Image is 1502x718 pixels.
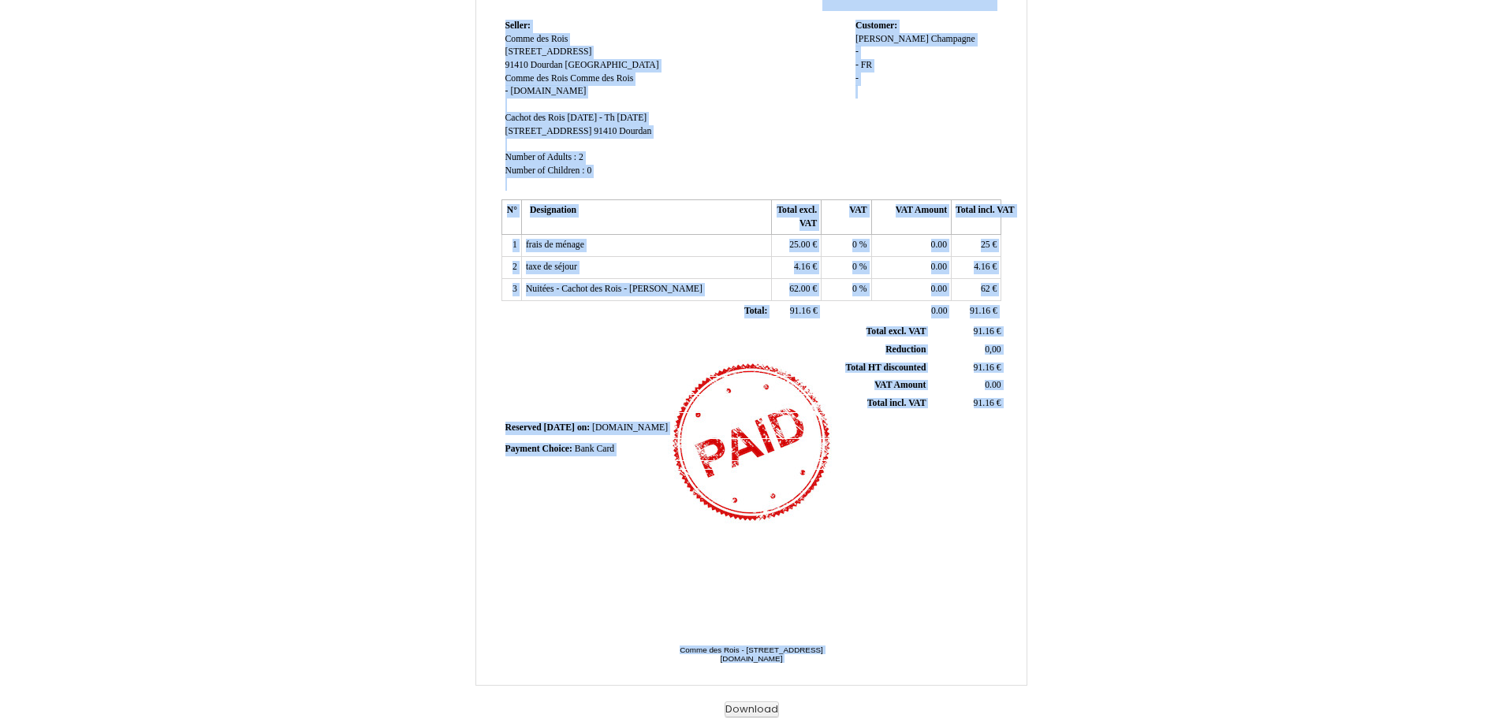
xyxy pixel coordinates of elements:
[822,257,871,279] td: %
[852,262,857,272] span: 0
[577,422,590,433] span: on:
[931,284,947,294] span: 0.00
[871,200,951,235] th: VAT Amount
[929,395,1004,413] td: €
[974,398,994,408] span: 91.16
[822,200,871,235] th: VAT
[587,166,591,176] span: 0
[861,60,872,70] span: FR
[981,240,990,250] span: 25
[952,235,1001,257] td: €
[931,240,947,250] span: 0.00
[771,257,821,279] td: €
[505,60,528,70] span: 91410
[855,60,859,70] span: -
[579,152,583,162] span: 2
[985,344,1001,355] span: 0,00
[725,701,779,718] button: Download
[974,326,994,337] span: 91.16
[794,262,810,272] span: 4.16
[505,444,572,454] span: Payment Choice:
[771,200,821,235] th: Total excl. VAT
[501,257,521,279] td: 2
[952,278,1001,300] td: €
[931,306,947,316] span: 0.00
[505,73,568,84] span: Comme des Rois
[505,126,592,136] span: [STREET_ADDRESS]
[505,422,542,433] span: Reserved
[952,257,1001,279] td: €
[855,73,859,84] span: -
[790,306,811,316] span: 91.16
[567,113,647,123] span: [DATE] - Th [DATE]
[931,34,975,44] span: Champagne
[929,359,1004,377] td: €
[501,235,521,257] td: 1
[985,380,1001,390] span: 0.00
[789,284,810,294] span: 62.00
[521,200,771,235] th: Designation
[510,86,586,96] span: [DOMAIN_NAME]
[855,20,897,31] span: Customer:
[789,240,810,250] span: 25.00
[575,444,614,454] span: Bank Card
[592,422,668,433] span: [DOMAIN_NAME]
[952,200,1001,235] th: Total incl. VAT
[501,200,521,235] th: N°
[505,20,531,31] span: Seller:
[929,323,1004,340] td: €
[952,300,1001,322] td: €
[771,300,821,322] td: €
[974,363,994,373] span: 91.16
[852,240,857,250] span: 0
[505,113,565,123] span: Cachot des Rois
[501,278,521,300] td: 3
[867,326,926,337] span: Total excl. VAT
[526,240,584,250] span: frais de ménage
[594,126,617,136] span: 91410
[721,654,783,663] span: [DOMAIN_NAME]
[505,152,577,162] span: Number of Adults :
[505,166,585,176] span: Number of Children :
[867,398,926,408] span: Total incl. VAT
[970,306,990,316] span: 91.16
[680,645,823,654] span: Comme des Rois - [STREET_ADDRESS]
[845,363,926,373] span: Total HT discounted
[852,284,857,294] span: 0
[505,34,568,44] span: Comme des Rois
[874,380,926,390] span: VAT Amount
[505,86,509,96] span: -
[526,284,703,294] span: Nuitées - Cachot des Rois - [PERSON_NAME]
[931,262,947,272] span: 0.00
[771,278,821,300] td: €
[822,278,871,300] td: %
[565,60,659,70] span: [GEOGRAPHIC_DATA]
[544,422,575,433] span: [DATE]
[619,126,651,136] span: Dourdan
[885,344,926,355] span: Reduction
[771,235,821,257] td: €
[526,262,577,272] span: taxe de séjour
[570,73,633,84] span: Comme des Rois
[855,47,859,57] span: -
[974,262,990,272] span: 4.16
[822,235,871,257] td: %
[505,47,592,57] span: [STREET_ADDRESS]
[744,306,767,316] span: Total:
[531,60,563,70] span: Dourdan
[981,284,990,294] span: 62
[855,34,929,44] span: [PERSON_NAME]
